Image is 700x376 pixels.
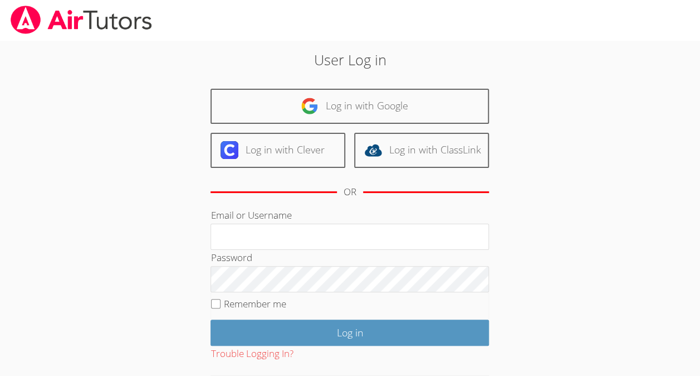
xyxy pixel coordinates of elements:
button: Trouble Logging In? [211,346,293,362]
label: Password [211,251,252,264]
img: clever-logo-6eab21bc6e7a338710f1a6ff85c0baf02591cd810cc4098c63d3a4b26e2feb20.svg [221,141,238,159]
label: Email or Username [211,209,291,221]
img: classlink-logo-d6bb404cc1216ec64c9a2012d9dc4662098be43eaf13dc465df04b49fa7ab582.svg [364,141,382,159]
a: Log in with Clever [211,133,345,168]
h2: User Log in [161,49,539,70]
div: OR [344,184,356,200]
a: Log in with ClassLink [354,133,489,168]
img: google-logo-50288ca7cdecda66e5e0955fdab243c47b7ad437acaf1139b6f446037453330a.svg [301,97,319,115]
img: airtutors_banner-c4298cdbf04f3fff15de1276eac7730deb9818008684d7c2e4769d2f7ddbe033.png [9,6,153,34]
a: Log in with Google [211,89,489,124]
label: Remember me [224,297,286,310]
input: Log in [211,320,489,346]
